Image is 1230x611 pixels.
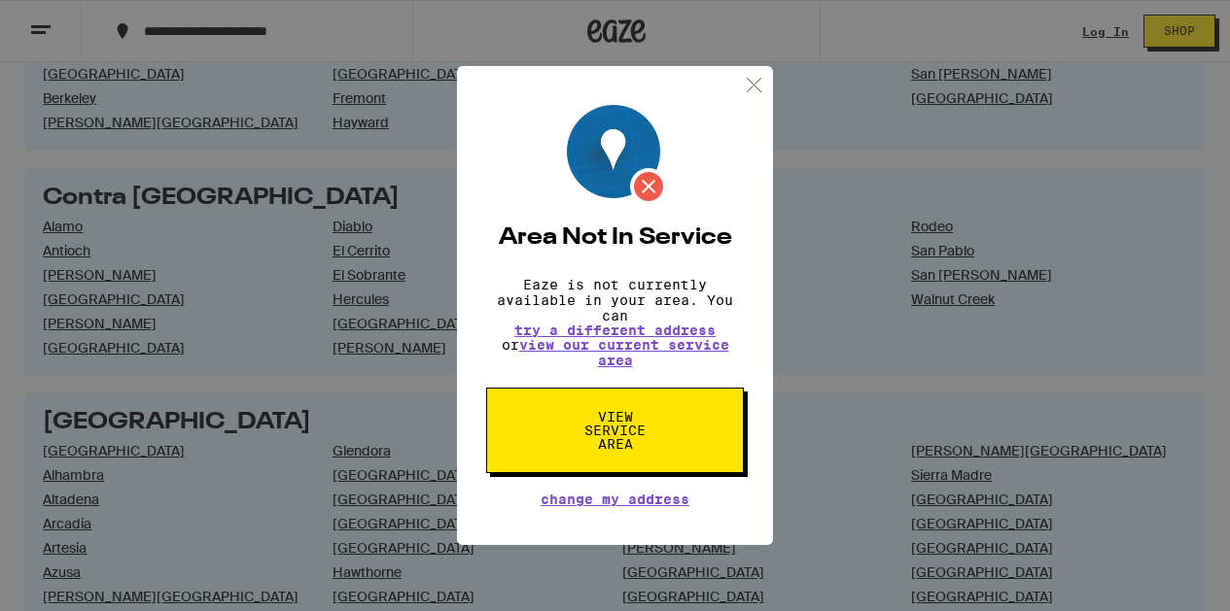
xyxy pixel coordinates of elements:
[486,409,744,424] a: View Service Area
[541,492,689,506] button: Change My Address
[12,14,140,29] span: Hi. Need any help?
[742,73,766,97] img: close.svg
[519,337,729,368] a: view our current service area
[565,410,665,451] span: View Service Area
[486,226,744,250] h2: Area Not In Service
[486,388,744,473] button: View Service Area
[486,277,744,368] p: Eaze is not currently available in your area. You can or
[567,105,667,205] img: Location
[514,323,716,337] button: try a different address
